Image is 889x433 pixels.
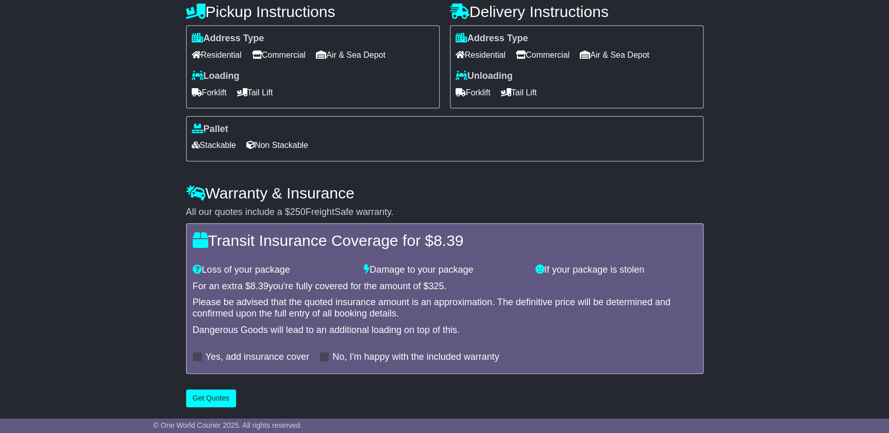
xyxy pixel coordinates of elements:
label: Loading [192,71,240,82]
div: For an extra $ you're fully covered for the amount of $ . [193,281,697,292]
label: Address Type [192,33,264,44]
h4: Delivery Instructions [450,3,703,20]
label: Yes, add insurance cover [206,352,309,363]
span: Residential [192,47,242,63]
div: Please be advised that the quoted insurance amount is an approximation. The definitive price will... [193,297,697,319]
span: Air & Sea Depot [580,47,649,63]
span: 8.39 [250,281,269,291]
label: Pallet [192,124,228,135]
span: Air & Sea Depot [316,47,385,63]
label: Unloading [456,71,513,82]
h4: Transit Insurance Coverage for $ [193,232,697,249]
button: Get Quotes [186,389,237,407]
span: © One World Courier 2025. All rights reserved. [154,421,303,429]
div: Damage to your package [359,264,530,276]
span: Commercial [252,47,306,63]
span: Commercial [516,47,569,63]
span: Tail Lift [237,85,273,101]
div: Loss of your package [188,264,359,276]
span: Forklift [456,85,491,101]
div: Dangerous Goods will lead to an additional loading on top of this. [193,325,697,336]
span: 325 [428,281,444,291]
h4: Warranty & Insurance [186,185,703,202]
span: Tail Lift [501,85,537,101]
span: Forklift [192,85,227,101]
div: All our quotes include a $ FreightSafe warranty. [186,207,703,218]
span: 250 [290,207,306,217]
h4: Pickup Instructions [186,3,440,20]
span: Stackable [192,137,236,153]
span: Residential [456,47,506,63]
span: Non Stackable [246,137,308,153]
label: No, I'm happy with the included warranty [332,352,499,363]
div: If your package is stolen [530,264,702,276]
label: Address Type [456,33,528,44]
span: 8.39 [433,232,463,249]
